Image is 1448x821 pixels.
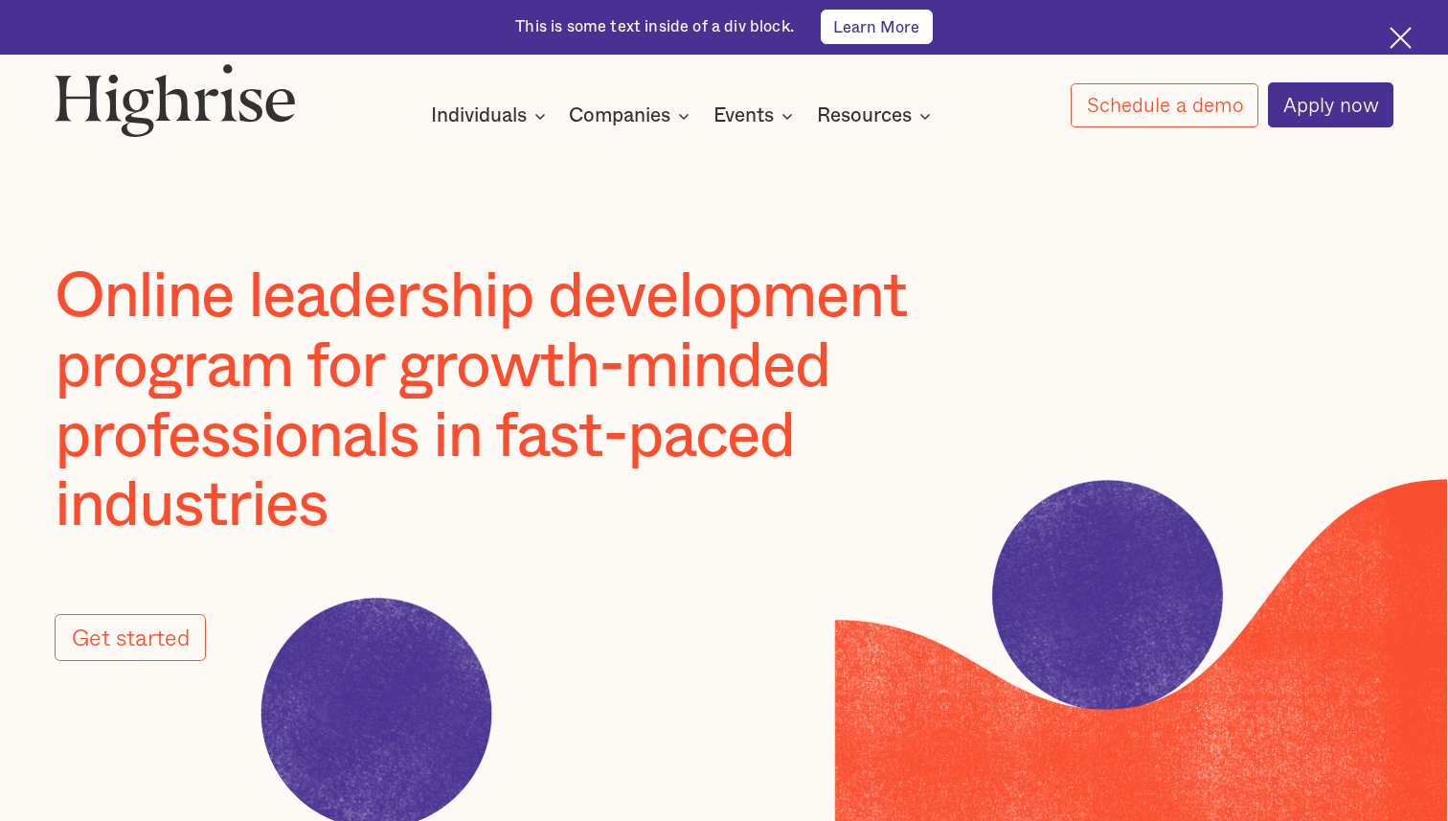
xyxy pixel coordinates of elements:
div: Resources [817,104,937,127]
h1: Online leadership development program for growth-minded professionals in fast-paced industries [55,262,1032,541]
div: Companies [569,104,670,127]
div: Events [713,104,774,127]
a: Learn More [821,10,933,44]
div: This is some text inside of a div block. [515,16,794,37]
a: Apply now [1268,82,1394,126]
a: Schedule a demo [1071,83,1258,127]
div: Individuals [431,104,552,127]
div: Resources [817,104,912,127]
img: Highrise logo [55,63,297,136]
div: Events [713,104,799,127]
img: Cross icon [1390,27,1412,49]
div: Companies [569,104,695,127]
a: Get started [55,614,206,662]
div: Individuals [431,104,527,127]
